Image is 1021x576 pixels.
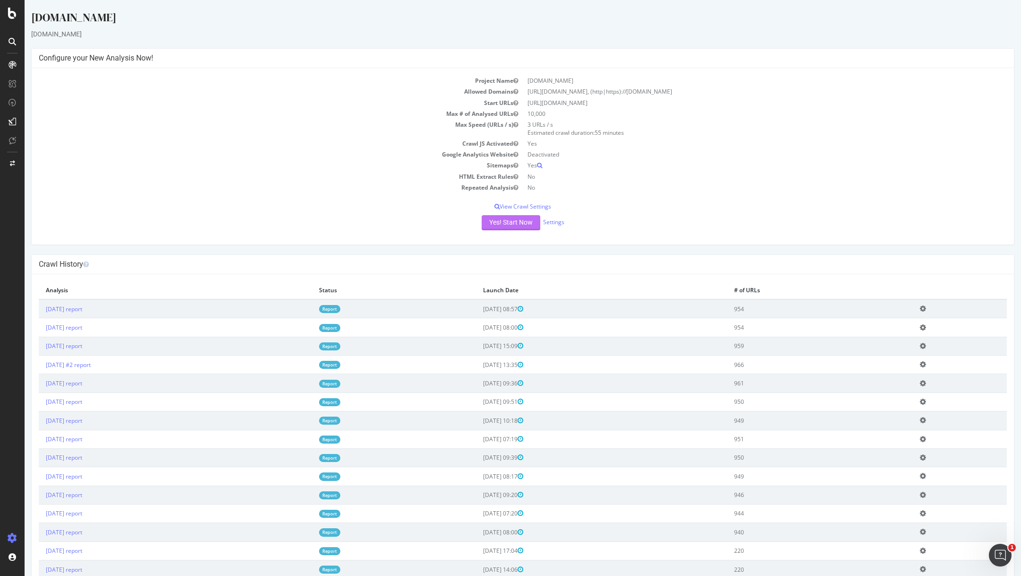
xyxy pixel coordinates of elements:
td: [DOMAIN_NAME] [498,75,982,86]
td: 954 [702,299,888,318]
a: Report [294,472,316,480]
a: [DATE] report [21,379,58,387]
span: [DATE] 07:20 [459,509,499,517]
a: [DATE] report [21,454,58,462]
a: [DATE] report [21,491,58,499]
span: [DATE] 07:19 [459,435,499,443]
a: Report [294,361,316,369]
a: Report [294,510,316,518]
a: Settings [519,218,540,226]
td: 946 [702,486,888,504]
td: Yes [498,138,982,149]
a: Report [294,417,316,425]
span: [DATE] 10:18 [459,417,499,425]
a: Report [294,342,316,350]
td: 220 [702,541,888,560]
span: [DATE] 17:04 [459,547,499,555]
td: 949 [702,467,888,486]
a: [DATE] report [21,566,58,574]
th: Analysis [14,281,287,299]
td: 949 [702,411,888,430]
a: [DATE] report [21,547,58,555]
a: Report [294,547,316,555]
td: Crawl JS Activated [14,138,498,149]
td: Deactivated [498,149,982,160]
a: Report [294,491,316,499]
td: 944 [702,504,888,523]
span: [DATE] 15:09 [459,342,499,350]
a: [DATE] report [21,305,58,313]
td: Yes [498,160,982,171]
a: [DATE] report [21,417,58,425]
th: Status [287,281,451,299]
a: Report [294,528,316,536]
td: 966 [702,356,888,374]
td: No [498,182,982,193]
td: Start URLs [14,97,498,108]
a: [DATE] #2 report [21,361,66,369]
td: HTML Extract Rules [14,171,498,182]
h4: Configure your New Analysis Now! [14,53,982,63]
h4: Crawl History [14,260,982,269]
div: [DOMAIN_NAME] [7,9,990,29]
a: Report [294,380,316,388]
td: 950 [702,448,888,467]
a: Report [294,398,316,406]
span: [DATE] 09:51 [459,398,499,406]
td: Max # of Analysed URLs [14,108,498,119]
td: 940 [702,523,888,541]
a: [DATE] report [21,398,58,406]
span: [DATE] 08:57 [459,305,499,313]
a: Report [294,454,316,462]
td: Sitemaps [14,160,498,171]
td: Google Analytics Website [14,149,498,160]
a: [DATE] report [21,435,58,443]
button: Yes! Start Now [457,215,516,230]
td: 954 [702,318,888,337]
td: 3 URLs / s Estimated crawl duration: [498,119,982,138]
td: Project Name [14,75,498,86]
td: [URL][DOMAIN_NAME] [498,97,982,108]
span: [DATE] 08:17 [459,472,499,480]
span: [DATE] 13:35 [459,361,499,369]
iframe: Intercom live chat [989,544,1012,567]
a: Report [294,324,316,332]
td: Allowed Domains [14,86,498,97]
a: Report [294,566,316,574]
span: 55 minutes [570,129,599,137]
td: 950 [702,393,888,411]
span: [DATE] 14:06 [459,566,499,574]
td: 959 [702,337,888,355]
a: [DATE] report [21,472,58,480]
span: [DATE] 08:00 [459,323,499,332]
td: 951 [702,430,888,448]
td: Repeated Analysis [14,182,498,193]
a: [DATE] report [21,323,58,332]
span: [DATE] 09:39 [459,454,499,462]
a: [DATE] report [21,528,58,536]
span: 1 [1008,544,1016,551]
a: Report [294,305,316,313]
td: 961 [702,374,888,393]
td: Max Speed (URLs / s) [14,119,498,138]
a: [DATE] report [21,342,58,350]
td: [URL][DOMAIN_NAME], (http|https)://[DOMAIN_NAME] [498,86,982,97]
span: [DATE] 09:20 [459,491,499,499]
a: Report [294,436,316,444]
th: Launch Date [451,281,703,299]
div: [DOMAIN_NAME] [7,29,990,39]
td: 10,000 [498,108,982,119]
p: View Crawl Settings [14,202,982,210]
span: [DATE] 08:00 [459,528,499,536]
th: # of URLs [702,281,888,299]
span: [DATE] 09:36 [459,379,499,387]
td: No [498,171,982,182]
a: [DATE] report [21,509,58,517]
